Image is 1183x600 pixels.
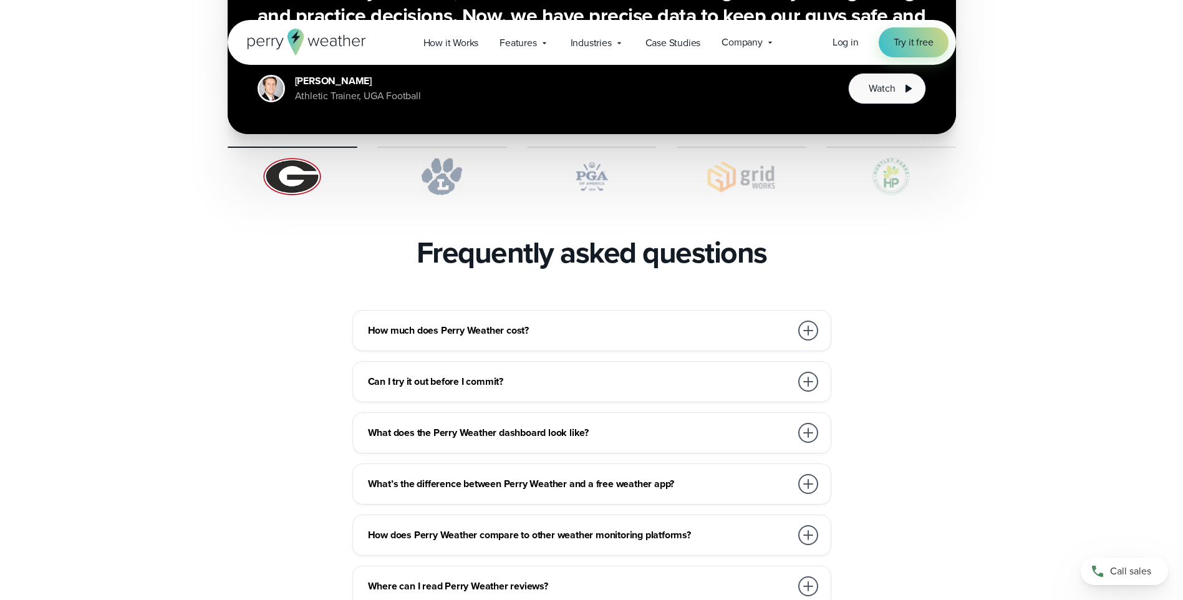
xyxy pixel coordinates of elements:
h3: What’s the difference between Perry Weather and a free weather app? [368,477,791,491]
h3: Where can I read Perry Weather reviews? [368,579,791,594]
span: Try it free [894,35,934,50]
a: Case Studies [635,30,712,56]
h3: Can I try it out before I commit? [368,374,791,389]
h3: How much does Perry Weather cost? [368,323,791,338]
span: Industries [571,36,612,51]
div: Athletic Trainer, UGA Football [295,89,421,104]
span: Case Studies [645,36,701,51]
span: Watch [869,81,895,96]
div: [PERSON_NAME] [295,74,421,89]
span: How it Works [423,36,479,51]
span: Log in [833,35,859,49]
span: Call sales [1110,564,1151,579]
h3: How does Perry Weather compare to other weather monitoring platforms? [368,528,791,543]
a: Log in [833,35,859,50]
a: Try it free [879,27,949,57]
span: Company [722,35,763,50]
img: PGA.svg [527,158,657,195]
span: Features [500,36,536,51]
button: Watch [848,73,925,104]
img: Gridworks.svg [677,158,806,195]
a: How it Works [413,30,490,56]
a: Call sales [1081,558,1168,585]
h2: Frequently asked questions [417,235,767,270]
h3: What does the Perry Weather dashboard look like? [368,425,791,440]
